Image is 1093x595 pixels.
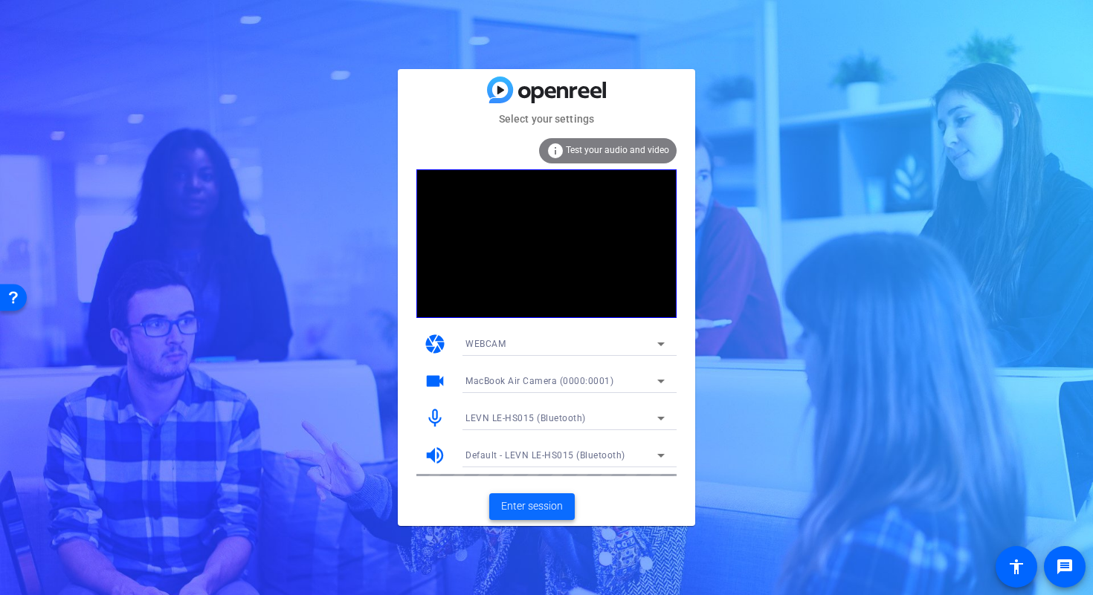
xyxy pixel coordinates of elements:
[501,498,563,514] span: Enter session
[424,444,446,466] mat-icon: volume_up
[398,111,695,127] mat-card-subtitle: Select your settings
[424,370,446,392] mat-icon: videocam
[487,77,606,103] img: blue-gradient.svg
[465,450,625,461] span: Default - LEVN LE-HS015 (Bluetooth)
[465,413,586,423] span: LEVN LE-HS015 (Bluetooth)
[424,407,446,429] mat-icon: mic_none
[465,339,506,349] span: WEBCAM
[465,376,613,386] span: MacBook Air Camera (0000:0001)
[546,142,564,160] mat-icon: info
[424,333,446,355] mat-icon: camera
[1007,558,1025,576] mat-icon: accessibility
[566,145,669,155] span: Test your audio and video
[489,493,575,520] button: Enter session
[1056,558,1074,576] mat-icon: message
